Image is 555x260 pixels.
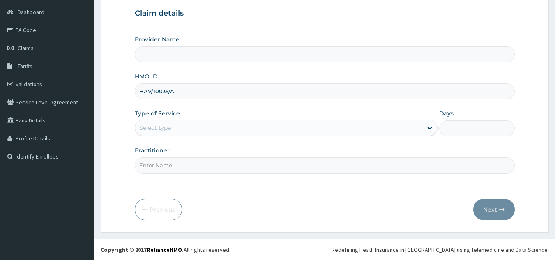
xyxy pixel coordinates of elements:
label: HMO ID [135,72,158,81]
label: Provider Name [135,35,180,44]
label: Practitioner [135,146,170,154]
h3: Claim details [135,9,515,18]
footer: All rights reserved. [94,239,555,260]
span: Claims [18,44,34,52]
label: Type of Service [135,109,180,117]
span: Tariffs [18,62,32,70]
button: Next [473,199,515,220]
input: Enter HMO ID [135,83,515,99]
button: Previous [135,199,182,220]
div: Redefining Heath Insurance in [GEOGRAPHIC_DATA] using Telemedicine and Data Science! [332,246,549,254]
span: Dashboard [18,8,44,16]
a: RelianceHMO [147,246,182,253]
div: Select type [139,124,171,132]
input: Enter Name [135,157,515,173]
strong: Copyright © 2017 . [101,246,184,253]
label: Days [439,109,454,117]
